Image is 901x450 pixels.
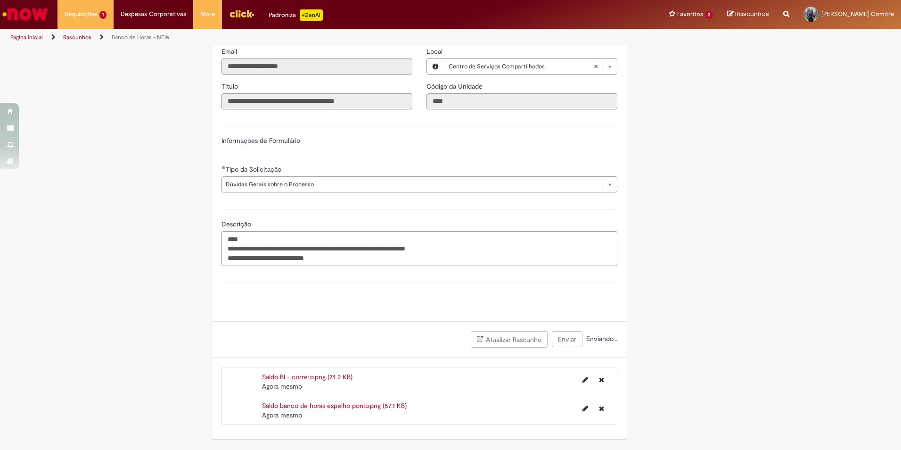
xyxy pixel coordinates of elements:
span: Despesas Corporativas [121,9,186,19]
time: 29/08/2025 11:48:46 [262,382,302,391]
img: ServiceNow [1,5,49,24]
div: Padroniza [269,9,323,21]
span: Somente leitura - Título [221,82,240,91]
time: 29/08/2025 11:48:45 [262,411,302,419]
span: Enviando... [584,334,617,343]
span: 1 [99,11,106,19]
button: Local, Visualizar este registro Centro de Serviços Compartilhados [427,59,444,74]
span: Obrigatório Preenchido [221,166,226,169]
a: Rascunhos [63,33,91,41]
a: Banco de Horas - NEW [112,33,170,41]
button: Editar nome de arquivo Saldo BI - correto.png [577,372,594,387]
img: click_logo_yellow_360x200.png [229,7,254,21]
span: Agora mesmo [262,411,302,419]
input: Código da Unidade [426,93,617,109]
span: Rascunhos [735,9,769,18]
a: Centro de Serviços CompartilhadosLimpar campo Local [444,59,617,74]
label: Somente leitura - Email [221,47,239,56]
label: Informações de Formulário [221,136,300,145]
span: [PERSON_NAME] Comitre [821,10,894,18]
a: Saldo BI - correto.png (74.2 KB) [262,373,352,381]
span: Descrição [221,220,253,228]
ul: Trilhas de página [7,29,594,46]
label: Somente leitura - Código da Unidade [426,82,484,91]
span: Local [426,47,444,56]
span: Tipo da Solicitação [226,165,283,174]
button: Excluir Saldo BI - correto.png [593,372,610,387]
a: Rascunhos [727,10,769,19]
label: Somente leitura - Título [221,82,240,91]
p: +GenAi [300,9,323,21]
span: Agora mesmo [262,382,302,391]
span: Favoritos [677,9,703,19]
span: Dúvidas Gerais sobre o Processo [226,177,598,192]
span: More [200,9,215,19]
abbr: Limpar campo Local [589,59,603,74]
span: Somente leitura - Código da Unidade [426,82,484,91]
input: Email [221,58,412,75]
span: Centro de Serviços Compartilhados [449,59,593,74]
span: 2 [705,11,713,19]
textarea: Descrição [221,231,617,266]
button: Excluir Saldo banco de horas espelho ponto.png [593,401,610,416]
span: Requisições [65,9,98,19]
input: Título [221,93,412,109]
a: Página inicial [10,33,43,41]
a: Saldo banco de horas espelho ponto.png (57.1 KB) [262,401,407,410]
button: Editar nome de arquivo Saldo banco de horas espelho ponto.png [577,401,594,416]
